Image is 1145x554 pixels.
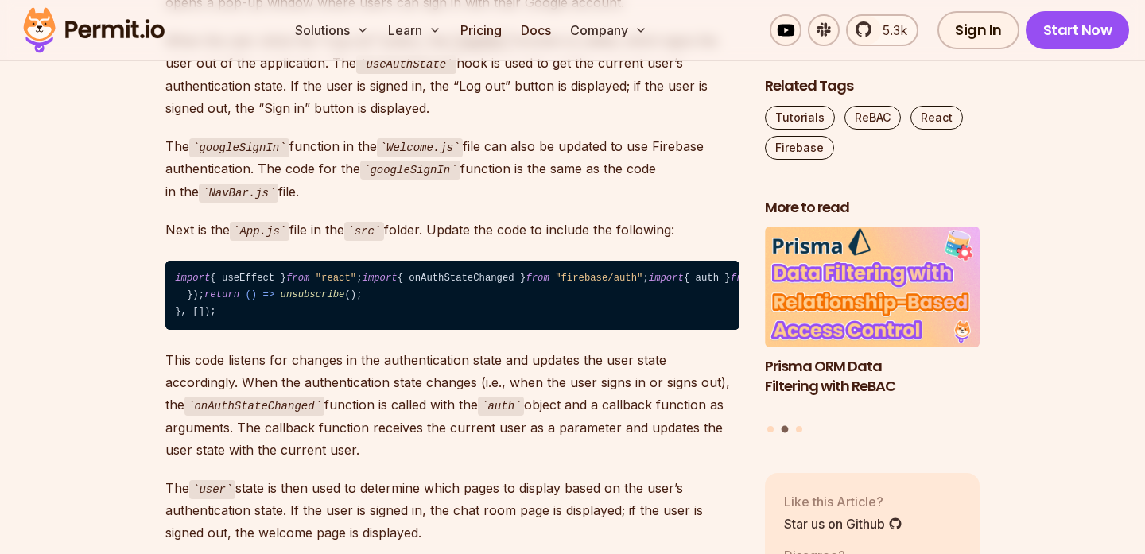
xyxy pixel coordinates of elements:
code: auth [478,397,524,416]
code: useAuthState [356,55,456,74]
code: { useEffect } ; { onAuthStateChanged } ; { auth } ; ( { unsubscribe = (auth, { (currentUser); ( )... [165,261,739,331]
h3: Prisma ORM Data Filtering with ReBAC [765,357,980,397]
p: This code listens for changes in the authentication state and updates the user state accordingly.... [165,349,739,461]
p: Next is the file in the folder. Update the code to include the following: [165,219,739,242]
a: React [910,106,963,130]
code: App.js [230,222,289,241]
a: Tutorials [765,106,835,130]
span: "firebase/auth" [555,273,642,284]
code: src [344,222,384,241]
code: googleSignIn [189,138,289,157]
span: 5.3k [873,21,907,40]
p: The state is then used to determine which pages to display based on the user’s authentication sta... [165,477,739,544]
p: Like this Article? [784,492,902,511]
button: Go to slide 2 [782,426,789,433]
button: Go to slide 1 [767,426,774,432]
a: Firebase [765,136,834,160]
img: Permit logo [16,3,172,57]
img: Prisma ORM Data Filtering with ReBAC [765,227,980,348]
a: Prisma ORM Data Filtering with ReBACPrisma ORM Data Filtering with ReBAC [765,227,980,416]
button: Learn [382,14,448,46]
button: Go to slide 3 [796,426,802,432]
button: Solutions [289,14,375,46]
a: Start Now [1026,11,1130,49]
a: 5.3k [846,14,918,46]
span: "react" [316,273,356,284]
div: Posts [765,227,980,436]
code: onAuthStateChanged [184,397,324,416]
code: Welcome.js [377,138,464,157]
p: The function in the file can also be updated to use Firebase authentication. The code for the fun... [165,135,739,203]
span: return [204,289,239,300]
span: from [526,273,549,284]
span: import [175,273,210,284]
li: 2 of 3 [765,227,980,416]
a: Star us on Github [784,514,902,533]
span: () => [245,289,274,300]
a: Pricing [454,14,508,46]
span: from [731,273,754,284]
code: user [189,480,235,499]
span: from [286,273,309,284]
code: NavBar.js [199,184,278,203]
a: ReBAC [844,106,901,130]
span: import [363,273,398,284]
h2: More to read [765,198,980,218]
code: googleSignIn [360,161,460,180]
p: When the user clicks the “Log out” button, the function is called, which signs the user out of th... [165,29,739,119]
button: Company [564,14,654,46]
span: import [649,273,684,284]
a: Sign In [937,11,1019,49]
span: unsubscribe [281,289,345,300]
a: Docs [514,14,557,46]
h2: Related Tags [765,76,980,96]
